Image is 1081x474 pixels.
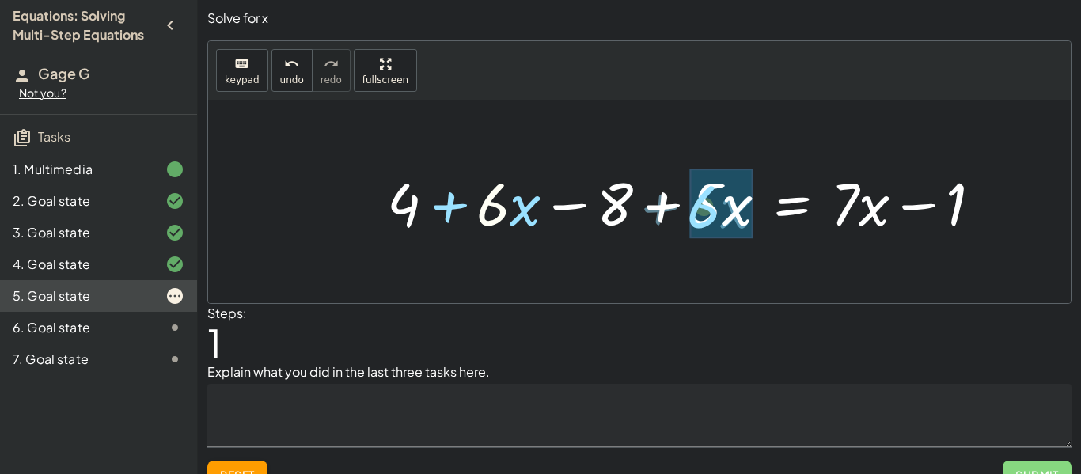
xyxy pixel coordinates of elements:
[362,74,408,85] span: fullscreen
[13,255,140,274] div: 4. Goal state
[165,286,184,305] i: Task started.
[13,191,140,210] div: 2. Goal state
[13,350,140,369] div: 7. Goal state
[280,74,304,85] span: undo
[284,55,299,74] i: undo
[165,350,184,369] i: Task not started.
[207,362,1072,381] p: Explain what you did in the last three tasks here.
[354,49,417,92] button: fullscreen
[312,49,351,92] button: redoredo
[13,318,140,337] div: 6. Goal state
[13,223,140,242] div: 3. Goal state
[38,128,70,145] span: Tasks
[165,160,184,179] i: Task finished.
[165,223,184,242] i: Task finished and correct.
[207,305,247,321] label: Steps:
[165,255,184,274] i: Task finished and correct.
[234,55,249,74] i: keyboard
[225,74,260,85] span: keypad
[13,286,140,305] div: 5. Goal state
[207,318,222,366] span: 1
[321,74,342,85] span: redo
[165,318,184,337] i: Task not started.
[19,85,184,101] div: Not you?
[216,49,268,92] button: keyboardkeypad
[207,9,1072,28] p: Solve for x
[13,6,156,44] h4: Equations: Solving Multi-Step Equations
[324,55,339,74] i: redo
[13,160,140,179] div: 1. Multimedia
[38,64,90,82] span: Gage G
[271,49,313,92] button: undoundo
[165,191,184,210] i: Task finished and correct.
